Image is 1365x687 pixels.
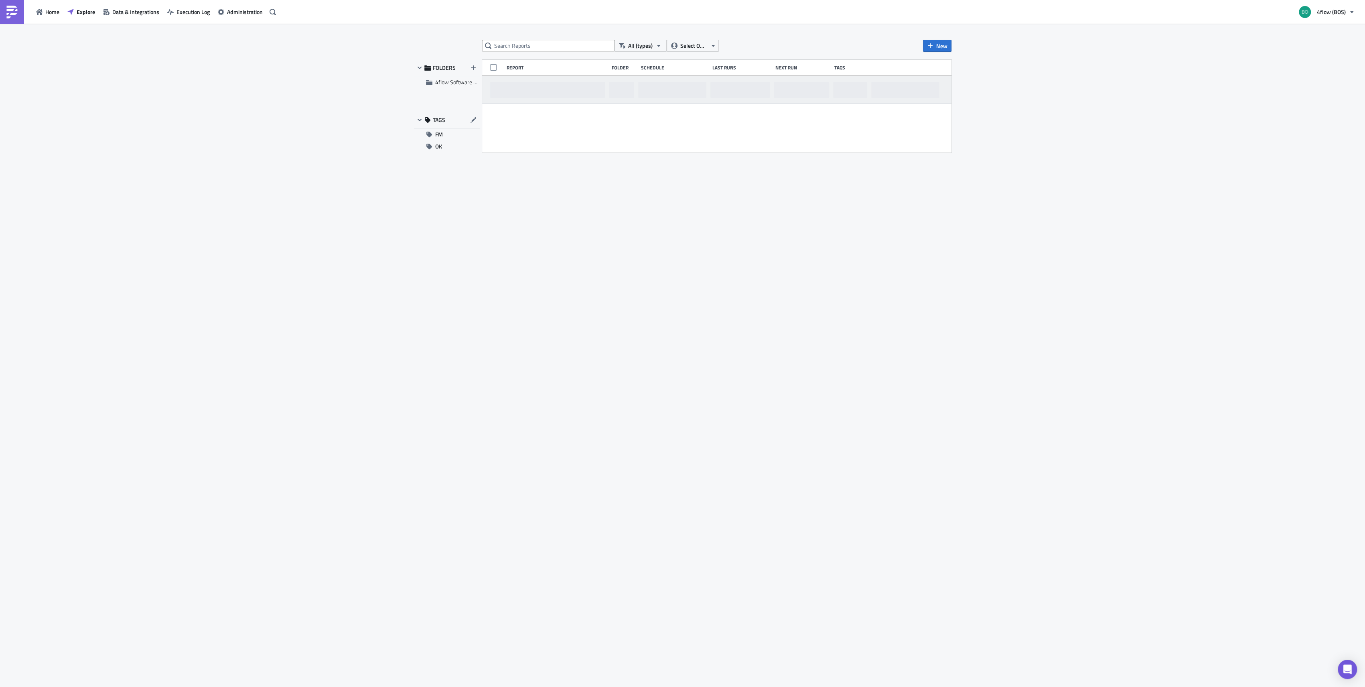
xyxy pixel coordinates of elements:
[936,42,947,50] span: New
[227,8,263,16] span: Administration
[414,140,480,152] button: OK
[680,41,707,50] span: Select Owner
[414,128,480,140] button: FM
[641,65,708,71] div: Schedule
[163,6,214,18] button: Execution Log
[628,41,653,50] span: All (types)
[612,65,637,71] div: Folder
[923,40,951,52] button: New
[176,8,210,16] span: Execution Log
[32,6,63,18] button: Home
[1298,5,1312,19] img: Avatar
[214,6,267,18] button: Administration
[112,8,159,16] span: Data & Integrations
[775,65,830,71] div: Next Run
[433,116,445,124] span: TAGS
[482,40,615,52] input: Search Reports
[435,140,442,152] span: OK
[834,65,868,71] div: Tags
[45,8,59,16] span: Home
[99,6,163,18] button: Data & Integrations
[433,64,456,71] span: FOLDERS
[435,128,443,140] span: FM
[435,78,485,86] span: 4flow Software KAM
[1317,8,1346,16] span: 4flow (BOS)
[6,6,18,18] img: PushMetrics
[77,8,95,16] span: Explore
[1338,660,1357,679] div: Open Intercom Messenger
[507,65,608,71] div: Report
[63,6,99,18] button: Explore
[712,65,771,71] div: Last Runs
[667,40,719,52] button: Select Owner
[615,40,667,52] button: All (types)
[1294,3,1359,21] button: 4flow (BOS)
